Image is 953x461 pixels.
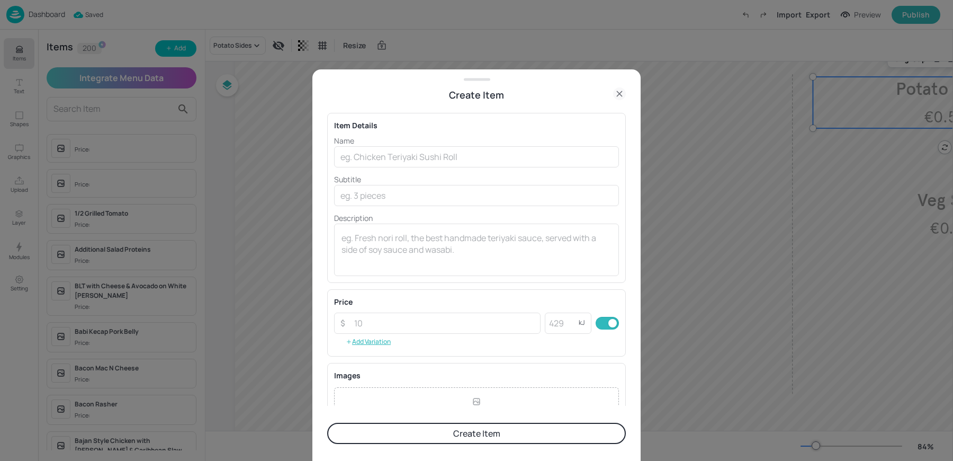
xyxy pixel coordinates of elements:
[545,313,579,334] input: 429
[334,334,402,350] button: Add Variation
[327,87,626,102] div: Create Item
[334,135,619,146] p: Name
[334,212,619,224] p: Description
[334,174,619,185] p: Subtitle
[579,319,585,326] p: kJ
[327,423,626,444] button: Create Item
[334,296,353,307] p: Price
[334,146,619,167] input: eg. Chicken Teriyaki Sushi Roll
[334,370,619,381] p: Images
[334,120,619,131] div: Item Details
[348,313,541,334] input: 10
[334,185,619,206] input: eg. 3 pieces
